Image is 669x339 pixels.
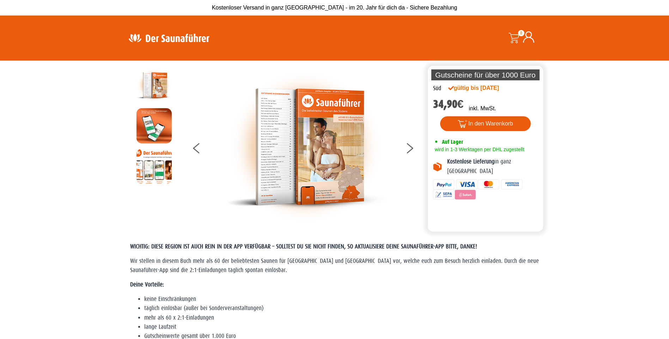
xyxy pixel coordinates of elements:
div: gültig bis [DATE] [448,84,515,92]
span: € [457,98,464,111]
span: wird in 1-3 Werktagen per DHL zugestellt [433,147,524,152]
p: in ganz [GEOGRAPHIC_DATA] [447,157,538,176]
b: Kostenlose Lieferung [447,158,494,165]
span: 0 [518,30,524,36]
bdi: 34,90 [433,98,464,111]
img: Anleitung7tn [136,149,172,184]
li: lange Laufzeit [144,322,539,332]
strong: Deine Vorteile: [130,281,164,288]
span: Auf Lager [442,138,463,145]
li: keine Einschränkungen [144,295,539,304]
span: Kostenloser Versand in ganz [GEOGRAPHIC_DATA] - im 20. Jahr für dich da - Sichere Bezahlung [212,5,457,11]
img: MOCKUP-iPhone_regional [136,108,172,143]
p: Gutscheine für über 1000 Euro [431,69,540,80]
div: Süd [433,84,441,93]
span: WICHTIG: DIESE REGION IST AUCH REIN IN DER APP VERFÜGBAR – SOLLTEST DU SIE NICHT FINDEN, SO AKTUA... [130,243,477,250]
button: In den Warenkorb [440,116,531,131]
p: inkl. MwSt. [469,104,496,113]
li: mehr als 60 x 2:1-Einladungen [144,313,539,322]
span: Wir stellen in diesem Buch mehr als 60 der beliebtesten Saunen für [GEOGRAPHIC_DATA] und [GEOGRAP... [130,258,539,273]
img: der-saunafuehrer-2025-sued [136,68,172,103]
li: täglich einlösbar (außer bei Sonderveranstaltungen) [144,304,539,313]
img: der-saunafuehrer-2025-sued [226,68,385,226]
